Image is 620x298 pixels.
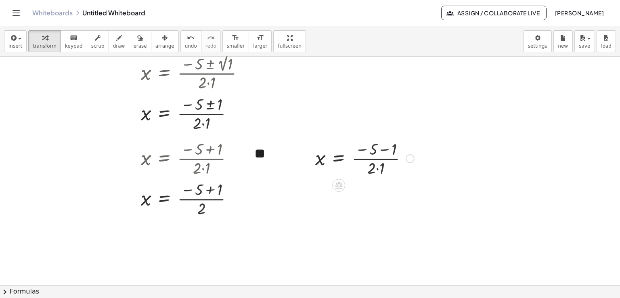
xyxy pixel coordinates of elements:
span: draw [113,43,125,49]
button: erase [129,30,151,52]
button: undoundo [180,30,201,52]
button: format_sizelarger [249,30,272,52]
button: scrub [87,30,109,52]
button: transform [28,30,61,52]
button: new [553,30,573,52]
div: Apply the same math to both sides of the equation [332,179,345,192]
button: redoredo [201,30,221,52]
button: insert [4,30,27,52]
a: Whiteboards [32,9,73,17]
span: smaller [227,43,245,49]
span: load [601,43,612,49]
span: insert [8,43,22,49]
i: redo [207,33,215,43]
button: Toggle navigation [10,6,23,19]
span: [PERSON_NAME] [555,9,604,17]
span: keypad [65,43,83,49]
span: scrub [91,43,105,49]
i: undo [187,33,195,43]
i: keyboard [70,33,77,43]
button: arrange [151,30,179,52]
button: keyboardkeypad [61,30,87,52]
span: new [558,43,568,49]
button: settings [524,30,552,52]
span: save [579,43,590,49]
button: [PERSON_NAME] [548,6,610,20]
span: arrange [155,43,174,49]
button: save [574,30,595,52]
span: erase [133,43,147,49]
i: format_size [256,33,264,43]
span: Assign / Collaborate Live [448,9,540,17]
button: load [597,30,616,52]
span: settings [528,43,547,49]
button: draw [109,30,130,52]
span: undo [185,43,197,49]
button: fullscreen [273,30,306,52]
span: fullscreen [278,43,301,49]
span: transform [33,43,57,49]
span: redo [205,43,216,49]
i: format_size [232,33,239,43]
button: Assign / Collaborate Live [441,6,547,20]
span: larger [253,43,267,49]
button: format_sizesmaller [222,30,249,52]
